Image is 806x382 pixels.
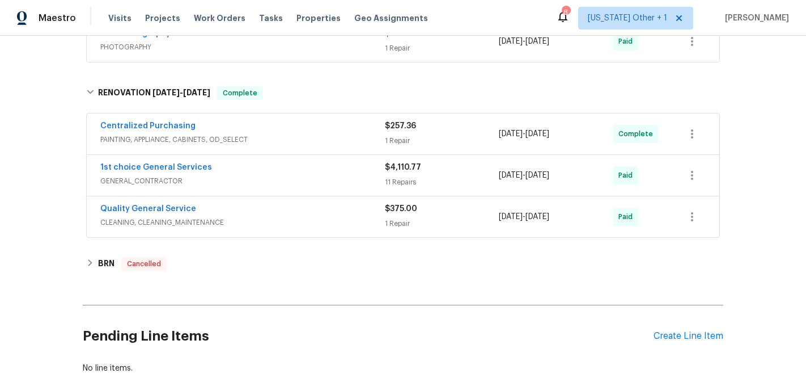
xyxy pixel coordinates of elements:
[499,170,549,181] span: -
[525,213,549,221] span: [DATE]
[100,217,385,228] span: CLEANING, CLEANING_MAINTENANCE
[618,170,637,181] span: Paid
[83,75,723,111] div: RENOVATION [DATE]-[DATE]Complete
[385,177,499,188] div: 11 Repairs
[100,205,196,213] a: Quality General Service
[218,87,262,99] span: Complete
[122,258,166,270] span: Cancelled
[100,175,385,187] span: GENERAL_CONTRACTOR
[152,89,210,96] span: -
[100,163,212,171] a: 1st choice General Services
[499,213,523,221] span: [DATE]
[98,86,210,100] h6: RENOVATION
[588,12,667,24] span: [US_STATE] Other + 1
[152,89,180,96] span: [DATE]
[562,7,570,18] div: 8
[385,218,499,229] div: 1 Repair
[259,14,283,22] span: Tasks
[385,43,499,54] div: 1 Repair
[145,12,180,24] span: Projects
[618,128,657,140] span: Complete
[194,12,245,24] span: Work Orders
[100,134,385,145] span: PAINTING, APPLIANCE, CABINETS, OD_SELECT
[83,250,723,278] div: BRN Cancelled
[83,363,723,374] div: No line items.
[499,130,523,138] span: [DATE]
[720,12,789,24] span: [PERSON_NAME]
[618,211,637,223] span: Paid
[499,128,549,140] span: -
[525,37,549,45] span: [DATE]
[98,257,114,271] h6: BRN
[499,36,549,47] span: -
[354,12,428,24] span: Geo Assignments
[100,122,196,130] a: Centralized Purchasing
[100,41,385,53] span: PHOTOGRAPHY
[385,205,417,213] span: $375.00
[108,12,131,24] span: Visits
[385,163,421,171] span: $4,110.77
[385,122,416,130] span: $257.36
[499,37,523,45] span: [DATE]
[499,211,549,223] span: -
[296,12,341,24] span: Properties
[525,171,549,179] span: [DATE]
[499,171,523,179] span: [DATE]
[83,310,654,363] h2: Pending Line Items
[618,36,637,47] span: Paid
[525,130,549,138] span: [DATE]
[385,135,499,146] div: 1 Repair
[654,331,723,342] div: Create Line Item
[39,12,76,24] span: Maestro
[183,89,210,96] span: [DATE]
